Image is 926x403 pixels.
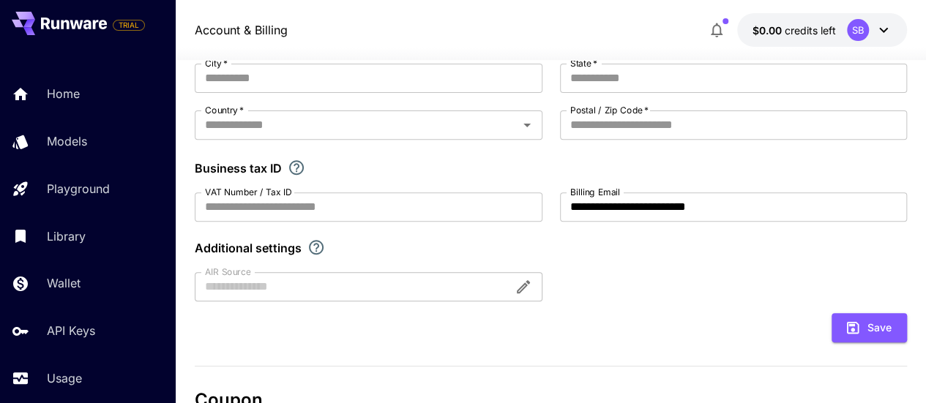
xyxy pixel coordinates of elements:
label: Billing Email [570,186,620,198]
button: Open [517,115,537,135]
div: SB [847,19,869,41]
label: City [205,57,228,69]
p: Playground [47,180,110,197]
p: Wallet [47,274,81,292]
button: Save [832,313,907,343]
div: $0.00 [752,23,835,38]
p: API Keys [47,322,95,339]
p: Additional settings [195,239,302,257]
p: Usage [47,369,82,387]
label: VAT Number / Tax ID [205,186,292,198]
label: State [570,57,597,69]
p: Library [47,227,86,245]
label: Postal / Zip Code [570,104,649,116]
svg: Explore additional customization settings [307,238,325,256]
svg: If you are a business tax registrant, please enter your business tax ID here. [288,159,305,176]
a: Account & Billing [195,21,288,39]
span: credits left [784,24,835,37]
label: AIR Source [205,265,250,278]
p: Business tax ID [195,159,282,177]
p: Home [47,85,80,102]
p: Models [47,132,87,150]
button: $0.00SB [737,13,907,47]
span: $0.00 [752,24,784,37]
label: Country [205,104,244,116]
nav: breadcrumb [195,21,288,39]
span: TRIAL [113,20,144,31]
span: Add your payment card to enable full platform functionality. [113,16,145,34]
